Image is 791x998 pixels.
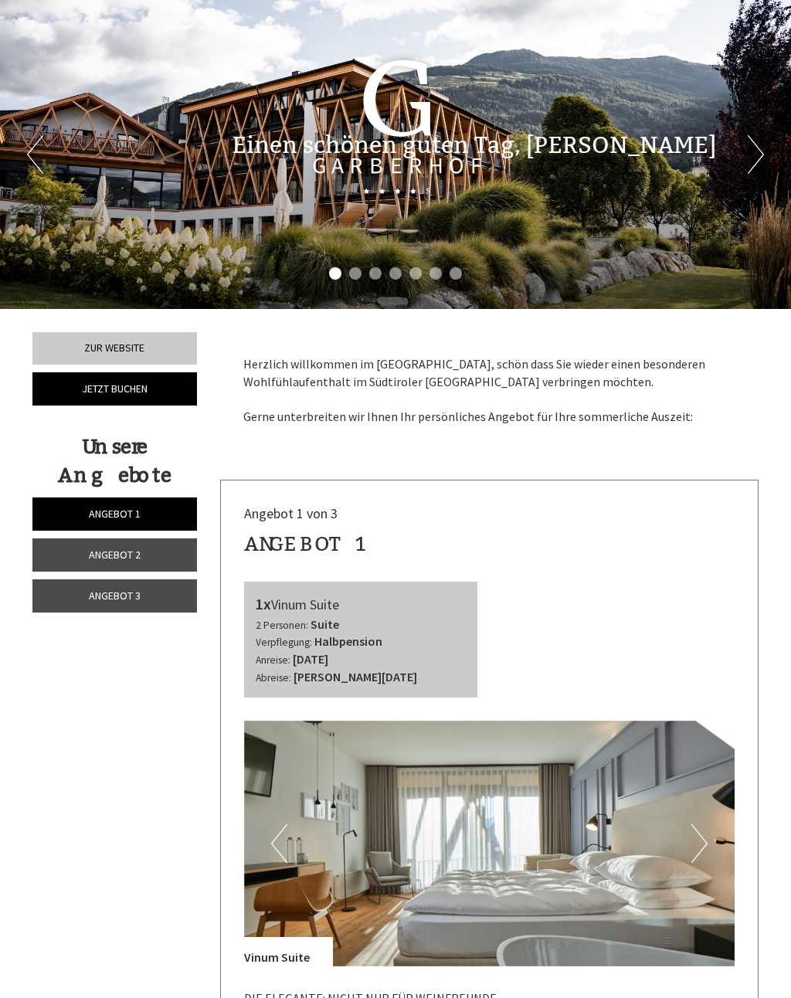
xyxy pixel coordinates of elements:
[691,824,708,863] button: Next
[89,589,141,603] span: Angebot 3
[314,633,382,649] b: Halbpension
[32,332,197,365] a: Zur Website
[89,548,141,562] span: Angebot 2
[311,616,339,632] b: Suite
[244,504,338,522] span: Angebot 1 von 3
[89,507,141,521] span: Angebot 1
[294,669,417,684] b: [PERSON_NAME][DATE]
[244,937,333,966] div: Vinum Suite
[32,433,197,490] div: Unsere Angebote
[32,372,197,406] a: Jetzt buchen
[293,651,328,667] b: [DATE]
[256,671,291,684] small: Abreise:
[256,636,312,649] small: Verpflegung:
[244,721,735,966] img: image
[256,619,308,632] small: 2 Personen:
[256,653,290,667] small: Anreise:
[256,594,271,613] b: 1x
[244,530,368,558] div: Angebot 1
[256,593,467,616] div: Vinum Suite
[243,355,736,426] p: Herzlich willkommen im [GEOGRAPHIC_DATA], schön dass Sie wieder einen besonderen Wohlfühlaufentha...
[271,824,287,863] button: Previous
